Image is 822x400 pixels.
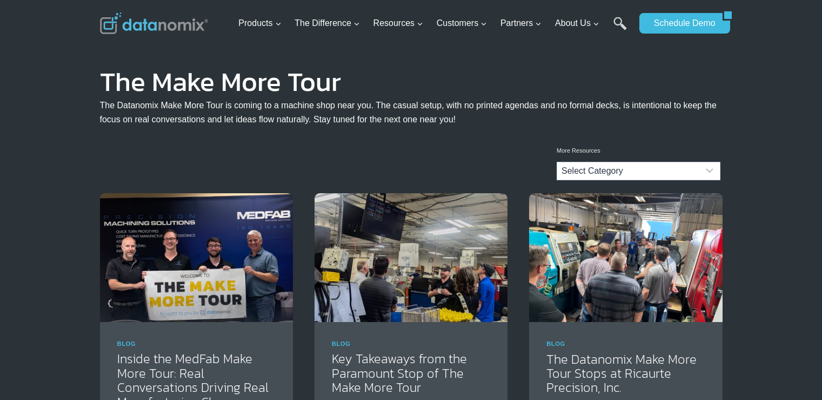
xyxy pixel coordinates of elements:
a: Key Takeaways from the Paramount Stop of The Make More Tour [332,349,467,397]
img: Make More Tour at Medfab - See how AI in Manufacturing is taking the spotlight [100,193,293,322]
a: Blog [332,340,351,347]
span: Partners [500,16,542,30]
span: Products [238,16,281,30]
a: Search [613,17,627,41]
a: Schedule Demo [639,13,723,34]
img: Key Takeaways from the Paramount Stop of The Make More Tour [315,193,507,322]
nav: Primary Navigation [234,6,634,41]
p: More Resources [557,146,720,156]
span: Resources [373,16,423,30]
a: The Datanomix Make More Tour Stops at Ricaurte Precision, Inc. [546,350,697,397]
a: Blog [117,340,136,347]
a: Blog [546,340,565,347]
span: The Difference [295,16,360,30]
span: About Us [555,16,599,30]
h1: The Make More Tour [100,74,723,90]
span: Customers [437,16,487,30]
img: Datanomix [100,12,208,34]
span: The Datanomix Make More Tour is coming to a machine shop near you. The casual setup, with no prin... [100,101,717,124]
img: Leaders in SoCal manufacturing meet to share insights [529,193,722,322]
